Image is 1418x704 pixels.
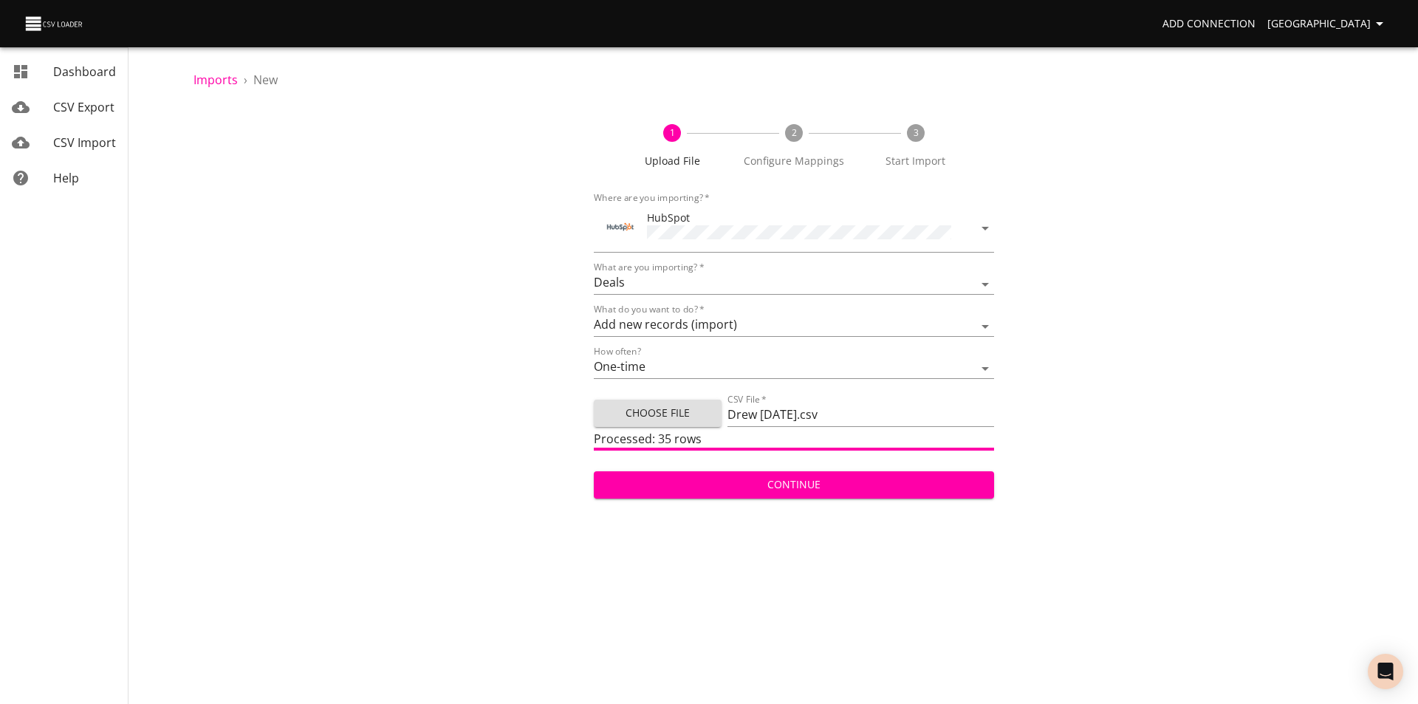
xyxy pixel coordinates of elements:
[670,126,675,139] text: 1
[739,154,849,168] span: Configure Mappings
[244,71,247,89] li: ›
[1261,10,1394,38] button: [GEOGRAPHIC_DATA]
[193,72,238,88] a: Imports
[24,13,86,34] img: CSV Loader
[594,305,705,314] label: What do you want to do?
[727,395,767,404] label: CSV File
[647,211,690,225] span: HubSpot
[1368,654,1403,689] div: Open Intercom Messenger
[53,64,116,80] span: Dashboard
[594,263,704,272] label: What are you importing?
[617,154,727,168] span: Upload File
[913,126,918,139] text: 3
[1162,15,1256,33] span: Add Connection
[791,126,796,139] text: 2
[594,471,994,499] button: Continue
[253,72,278,88] span: New
[606,476,982,494] span: Continue
[594,194,710,202] label: Where are you importing?
[594,204,994,253] div: ToolHubSpot
[860,154,970,168] span: Start Import
[1157,10,1261,38] a: Add Connection
[606,404,710,423] span: Choose File
[606,212,635,242] img: HubSpot
[594,347,641,356] label: How often?
[53,134,116,151] span: CSV Import
[594,400,722,427] button: Choose File
[53,99,114,115] span: CSV Export
[606,212,635,242] div: Tool
[594,431,702,447] span: Processed: 35 rows
[53,170,79,186] span: Help
[1267,15,1388,33] span: [GEOGRAPHIC_DATA]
